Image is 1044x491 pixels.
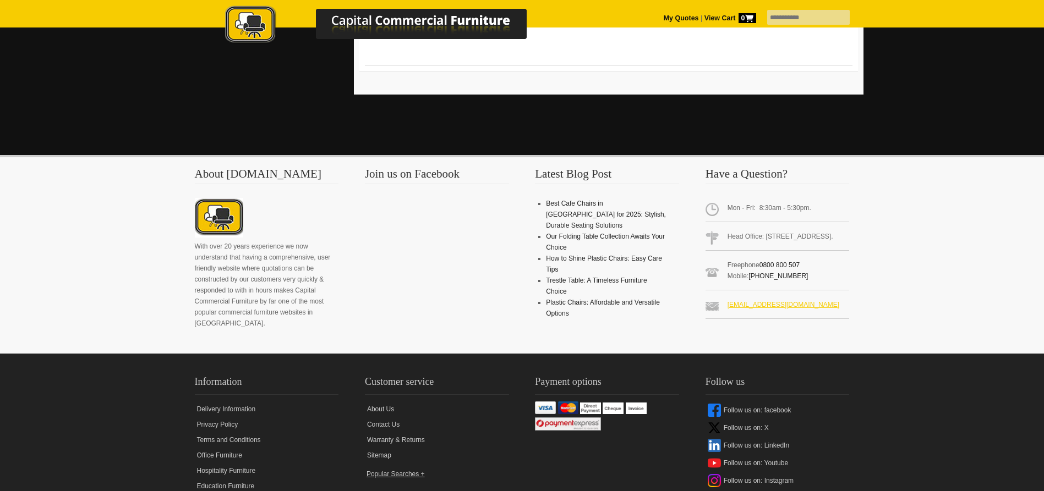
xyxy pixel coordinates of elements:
span: Head Office: [STREET_ADDRESS]. [706,227,850,251]
img: Cheque [603,402,624,414]
a: Hospitality Furniture [195,463,339,478]
img: Invoice [626,402,647,414]
h2: Customer service [365,373,509,395]
a: Best Cafe Chairs in [GEOGRAPHIC_DATA] for 2025: Stylish, Durable Seating Solutions [546,200,666,229]
a: Contact Us [365,417,509,432]
a: Our Folding Table Collection Awaits Your Choice [546,233,665,251]
a: [EMAIL_ADDRESS][DOMAIN_NAME] [728,301,839,308]
h3: Join us on Facebook [365,168,509,184]
span: Mon - Fri: 8:30am - 5:30pm. [706,198,850,222]
iframe: fb:page Facebook Social Plugin [365,198,508,319]
img: Capital Commercial Furniture Logo [195,5,580,46]
a: Delivery Information [195,401,339,417]
h2: Information [195,373,339,395]
a: Warranty & Returns [365,432,509,448]
a: Office Furniture [195,448,339,463]
h2: Payment options [535,373,679,395]
a: Follow us on: Instagram [706,472,850,489]
h3: Latest Blog Post [535,168,679,184]
a: Capital Commercial Furniture Logo [195,5,580,49]
a: Follow us on: X [706,419,850,437]
h3: About [DOMAIN_NAME] [195,168,339,184]
h3: Have a Question? [706,168,850,184]
a: Privacy Policy [195,417,339,432]
h2: Follow us [706,373,850,395]
a: Follow us on: Youtube [706,454,850,472]
strong: View Cart [704,14,756,22]
a: About Us [365,401,509,417]
a: Follow us on: facebook [706,401,850,419]
img: linkedin-icon [708,439,721,452]
span: 0 [739,13,756,23]
img: Mastercard [558,401,578,414]
img: About CCFNZ Logo [195,198,243,238]
span: Freephone Mobile: [706,255,850,290]
img: Direct Payment [580,402,601,414]
img: facebook-icon [708,404,721,417]
a: My Quotes [664,14,699,22]
a: View Cart0 [702,14,756,22]
a: Sitemap [365,448,509,463]
a: [PHONE_NUMBER] [748,272,808,280]
img: instagram-icon [708,474,721,487]
a: Follow us on: LinkedIn [706,437,850,454]
img: x-icon [708,421,721,434]
img: Windcave / Payment Express [535,417,601,431]
img: VISA [535,401,556,415]
a: How to Shine Plastic Chairs: Easy Care Tips [546,255,662,273]
p: With over 20 years experience we now understand that having a comprehensive, user friendly websit... [195,241,339,329]
a: Plastic Chairs: Affordable and Versatile Options [546,299,660,317]
a: 0800 800 507 [759,261,800,269]
a: Terms and Conditions [195,432,339,448]
a: Trestle Table: A Timeless Furniture Choice [546,277,647,295]
img: youtube-icon [708,456,721,470]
